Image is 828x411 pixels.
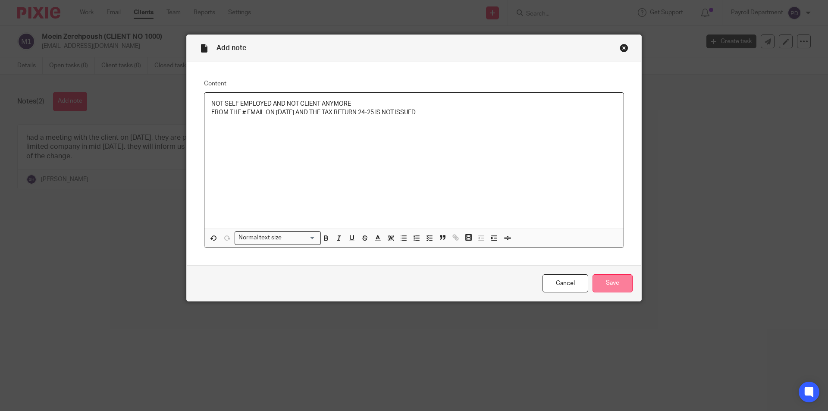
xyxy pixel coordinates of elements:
input: Search for option [285,233,316,242]
label: Content [204,79,624,88]
p: NOT SELF EMPLOYED AND NOT CLIENT ANYMORE [211,100,617,108]
a: Cancel [543,274,588,293]
div: Search for option [235,231,321,245]
p: FROM THE # EMAIL ON [DATE] AND THE TAX RETURN 24-25 IS NOT ISSUED [211,108,617,117]
div: Close this dialog window [620,44,628,52]
span: Add note [216,44,246,51]
span: Normal text size [237,233,284,242]
input: Save [593,274,633,293]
